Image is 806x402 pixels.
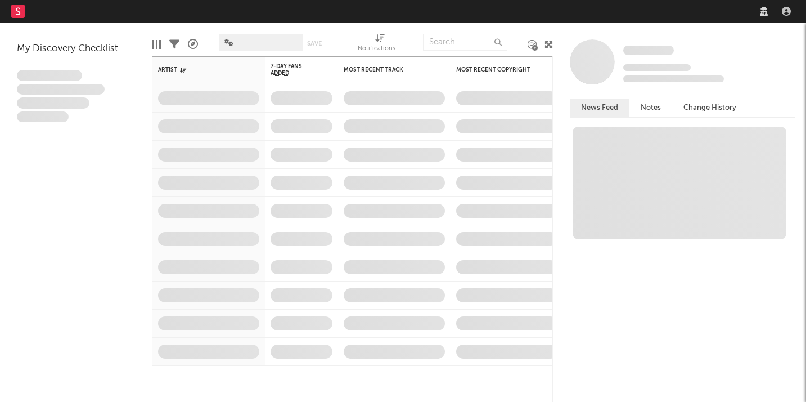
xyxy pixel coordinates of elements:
[623,75,724,82] span: 0 fans last week
[629,99,672,117] button: Notes
[570,99,629,117] button: News Feed
[188,28,198,61] div: A&R Pipeline
[307,41,322,47] button: Save
[623,45,674,56] a: Some Artist
[358,42,403,56] div: Notifications (Artist)
[672,99,748,117] button: Change History
[158,66,242,73] div: Artist
[17,70,82,81] span: Lorem ipsum dolor
[17,97,89,109] span: Praesent ac interdum
[169,28,179,61] div: Filters
[17,111,69,123] span: Aliquam viverra
[271,63,316,77] span: 7-Day Fans Added
[152,28,161,61] div: Edit Columns
[17,42,135,56] div: My Discovery Checklist
[623,46,674,55] span: Some Artist
[456,66,541,73] div: Most Recent Copyright
[423,34,507,51] input: Search...
[358,28,403,61] div: Notifications (Artist)
[17,84,105,95] span: Integer aliquet in purus et
[623,64,691,71] span: Tracking Since: [DATE]
[344,66,428,73] div: Most Recent Track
